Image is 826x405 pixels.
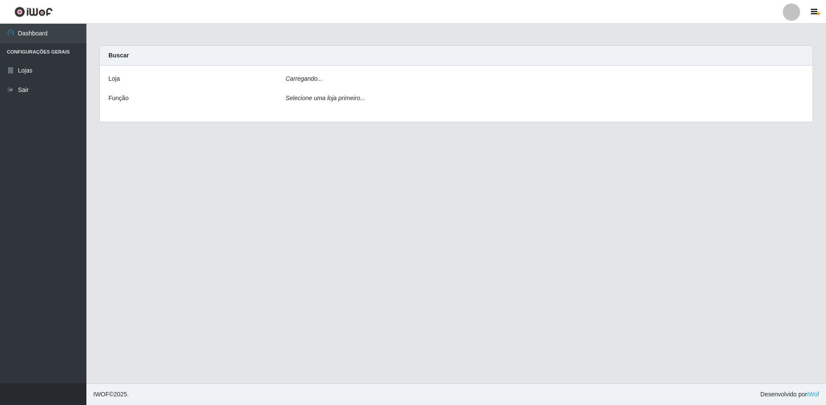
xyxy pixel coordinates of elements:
i: Selecione uma loja primeiro... [286,95,365,101]
strong: Buscar [108,52,129,59]
a: iWof [807,391,819,398]
span: © 2025 . [93,390,129,399]
span: Desenvolvido por [760,390,819,399]
i: Carregando... [286,75,323,82]
label: Função [108,94,129,103]
img: CoreUI Logo [14,6,53,17]
label: Loja [108,74,120,83]
span: IWOF [93,391,109,398]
